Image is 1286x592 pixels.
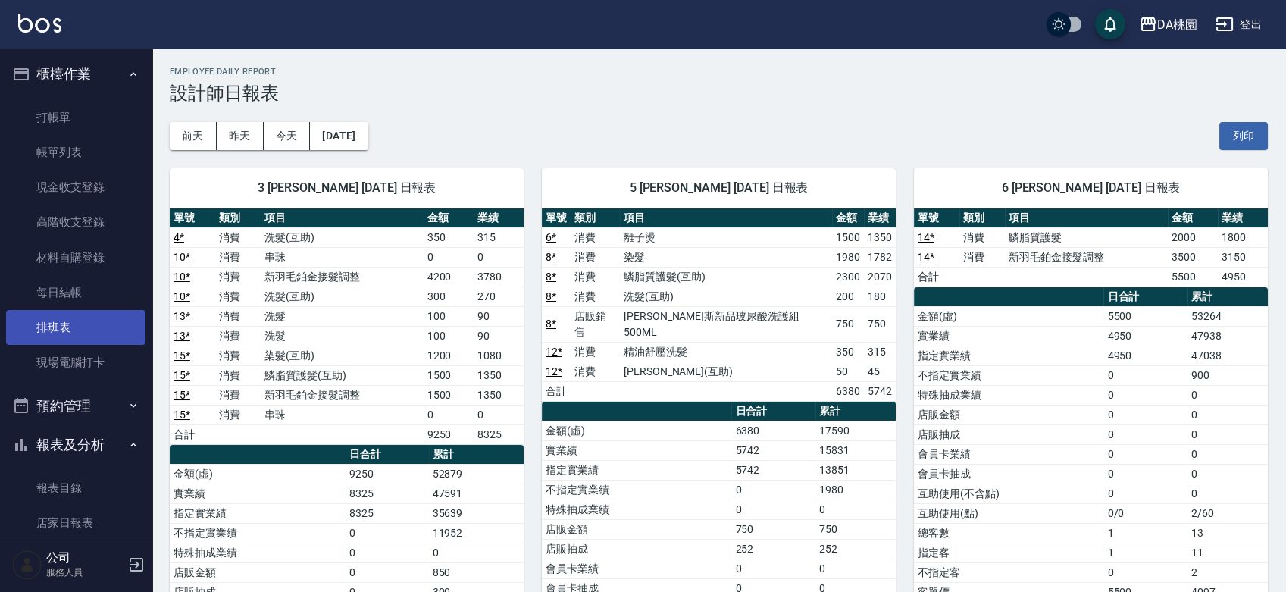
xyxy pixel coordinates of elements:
[542,519,731,539] td: 店販金額
[1187,424,1268,444] td: 0
[571,306,620,342] td: 店販銷售
[474,227,524,247] td: 315
[170,503,346,523] td: 指定實業績
[474,247,524,267] td: 0
[914,484,1103,503] td: 互助使用(不含點)
[1187,306,1268,326] td: 53264
[959,247,1005,267] td: 消費
[731,500,815,519] td: 0
[815,480,896,500] td: 1980
[346,523,429,543] td: 0
[571,267,620,287] td: 消費
[261,247,424,267] td: 串珠
[6,471,145,506] a: 報表目錄
[815,402,896,421] th: 累計
[474,385,524,405] td: 1350
[864,342,896,362] td: 315
[215,227,261,247] td: 消費
[1103,523,1187,543] td: 1
[261,208,424,228] th: 項目
[620,227,833,247] td: 離子燙
[731,539,815,559] td: 252
[1103,365,1187,385] td: 0
[1187,346,1268,365] td: 47038
[1187,405,1268,424] td: 0
[815,519,896,539] td: 750
[1005,247,1168,267] td: 新羽毛鉑金接髮調整
[6,425,145,465] button: 報表及分析
[424,306,474,326] td: 100
[346,484,429,503] td: 8325
[1103,424,1187,444] td: 0
[429,484,524,503] td: 47591
[46,565,124,579] p: 服務人員
[6,170,145,205] a: 現金收支登錄
[542,500,731,519] td: 特殊抽成業績
[815,440,896,460] td: 15831
[1133,9,1203,40] button: DA桃園
[815,421,896,440] td: 17590
[620,362,833,381] td: [PERSON_NAME](互助)
[1103,287,1187,307] th: 日合計
[1187,326,1268,346] td: 47938
[215,208,261,228] th: 類別
[429,562,524,582] td: 850
[864,208,896,228] th: 業績
[932,180,1250,196] span: 6 [PERSON_NAME] [DATE] 日報表
[1209,11,1268,39] button: 登出
[170,122,217,150] button: 前天
[424,208,474,228] th: 金額
[1187,562,1268,582] td: 2
[261,227,424,247] td: 洗髮(互助)
[914,306,1103,326] td: 金額(虛)
[542,559,731,578] td: 會員卡業績
[6,135,145,170] a: 帳單列表
[6,240,145,275] a: 材料自購登錄
[832,342,864,362] td: 350
[170,562,346,582] td: 店販金額
[914,385,1103,405] td: 特殊抽成業績
[474,424,524,444] td: 8325
[346,445,429,465] th: 日合計
[914,365,1103,385] td: 不指定實業績
[1103,503,1187,523] td: 0/0
[6,345,145,380] a: 現場電腦打卡
[1103,484,1187,503] td: 0
[1219,122,1268,150] button: 列印
[1095,9,1125,39] button: save
[620,342,833,362] td: 精油舒壓洗髮
[914,562,1103,582] td: 不指定客
[864,267,896,287] td: 2070
[429,445,524,465] th: 累計
[1187,287,1268,307] th: 累計
[571,208,620,228] th: 類別
[264,122,311,150] button: 今天
[474,306,524,326] td: 90
[1103,543,1187,562] td: 1
[170,543,346,562] td: 特殊抽成業績
[864,287,896,306] td: 180
[261,405,424,424] td: 串珠
[6,100,145,135] a: 打帳單
[261,326,424,346] td: 洗髮
[261,306,424,326] td: 洗髮
[914,464,1103,484] td: 會員卡抽成
[6,205,145,240] a: 高階收支登錄
[832,247,864,267] td: 1980
[6,275,145,310] a: 每日結帳
[429,503,524,523] td: 35639
[864,362,896,381] td: 45
[914,444,1103,464] td: 會員卡業績
[170,83,1268,104] h3: 設計師日報表
[474,405,524,424] td: 0
[1103,444,1187,464] td: 0
[429,543,524,562] td: 0
[832,227,864,247] td: 1500
[474,365,524,385] td: 1350
[571,342,620,362] td: 消費
[914,208,959,228] th: 單號
[542,460,731,480] td: 指定實業績
[215,247,261,267] td: 消費
[6,55,145,94] button: 櫃檯作業
[1187,543,1268,562] td: 11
